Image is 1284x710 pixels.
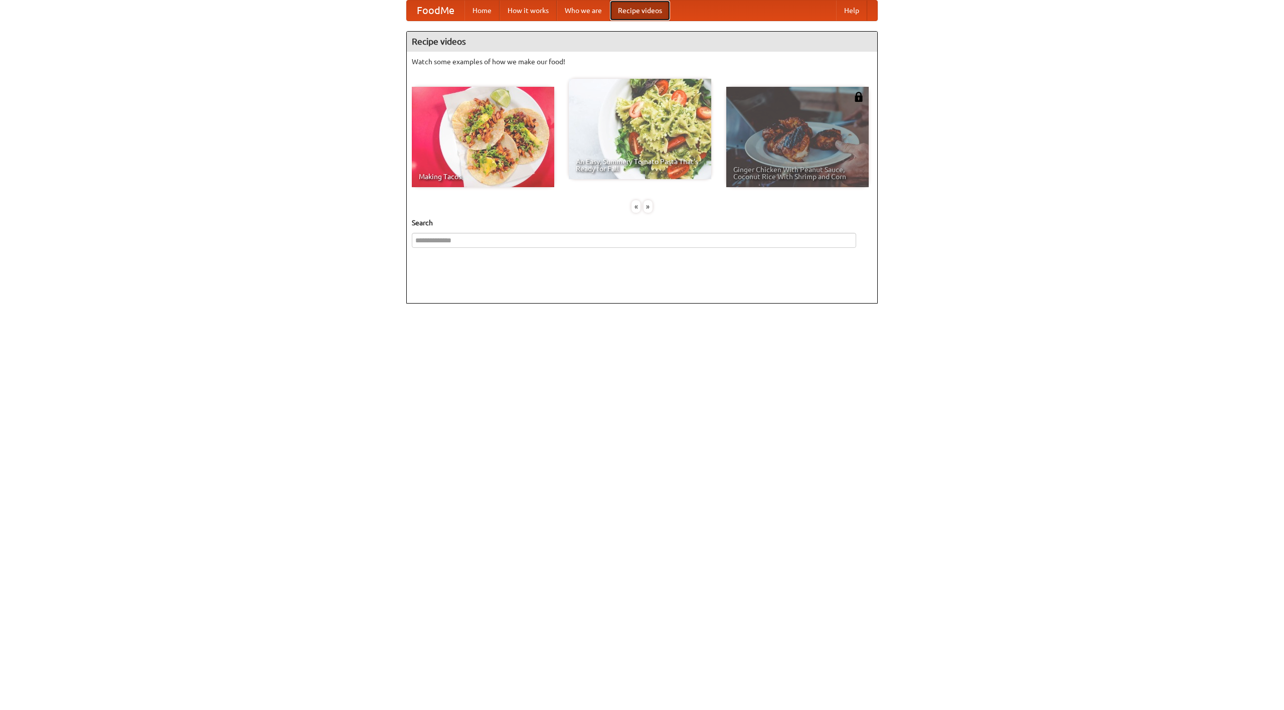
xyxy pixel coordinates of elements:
div: « [631,200,640,213]
img: 483408.png [854,92,864,102]
a: Recipe videos [610,1,670,21]
span: An Easy, Summery Tomato Pasta That's Ready for Fall [576,158,704,172]
div: » [644,200,653,213]
a: Making Tacos [412,87,554,187]
h4: Recipe videos [407,32,877,52]
a: Help [836,1,867,21]
span: Making Tacos [419,173,547,180]
h5: Search [412,218,872,228]
a: FoodMe [407,1,464,21]
a: Who we are [557,1,610,21]
a: How it works [500,1,557,21]
a: An Easy, Summery Tomato Pasta That's Ready for Fall [569,79,711,179]
p: Watch some examples of how we make our food! [412,57,872,67]
a: Home [464,1,500,21]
